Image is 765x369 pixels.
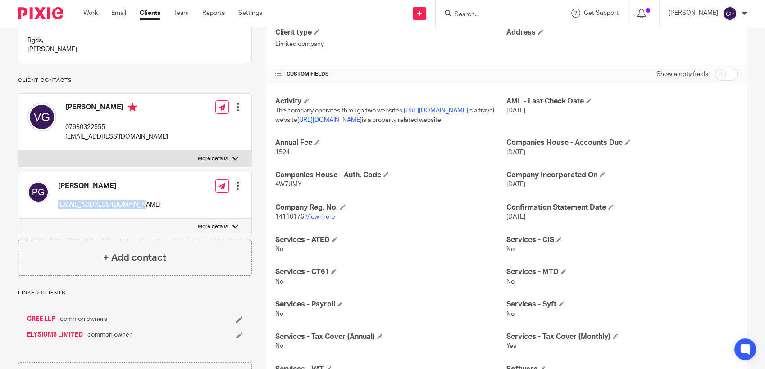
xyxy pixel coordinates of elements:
[506,332,738,342] h4: Services - Tax Cover (Monthly)
[275,149,290,156] span: 1524
[275,343,283,349] span: No
[18,7,63,19] img: Pixie
[506,28,738,37] h4: Address
[723,6,737,21] img: svg%3E
[506,246,515,252] span: No
[506,343,516,349] span: Yes
[275,28,506,37] h4: Client type
[27,103,56,131] img: svg%3E
[65,132,168,141] p: [EMAIL_ADDRESS][DOMAIN_NAME]
[506,149,525,156] span: [DATE]
[18,77,252,84] p: Client contacts
[60,315,107,324] span: common owners
[506,279,515,285] span: No
[506,235,738,245] h4: Services - CIS
[27,315,55,324] a: CREE LLP
[506,300,738,309] h4: Services - Syft
[584,10,619,16] span: Get Support
[275,235,506,245] h4: Services - ATED
[275,246,283,252] span: No
[275,300,506,309] h4: Services - Payroll
[275,332,506,342] h4: Services - Tax Cover (Annual)
[128,103,137,112] i: Primary
[275,181,302,188] span: 4W7UMY
[404,108,468,114] a: [URL][DOMAIN_NAME]
[198,155,228,162] p: More details
[669,9,718,18] p: [PERSON_NAME]
[506,181,525,188] span: [DATE]
[275,71,506,78] h4: CUSTOM FIELDS
[506,203,738,212] h4: Confirmation Statement Date
[506,267,738,277] h4: Services - MTD
[27,181,49,203] img: svg%3E
[506,138,738,148] h4: Companies House - Accounts Due
[656,70,708,79] label: Show empty fields
[506,171,738,180] h4: Company Incorporated On
[506,108,525,114] span: [DATE]
[58,181,161,191] h4: [PERSON_NAME]
[275,203,506,212] h4: Company Reg. No.
[275,108,494,123] span: The company operates through two websites. is a travel website is a property related website
[111,9,126,18] a: Email
[506,311,515,317] span: No
[297,117,362,123] a: [URL][DOMAIN_NAME]
[454,11,535,19] input: Search
[238,9,262,18] a: Settings
[275,311,283,317] span: No
[65,123,168,132] p: 07930322555
[83,9,98,18] a: Work
[506,214,525,220] span: [DATE]
[275,214,304,220] span: 14110176
[202,9,225,18] a: Reports
[275,267,506,277] h4: Services - CT61
[103,251,166,265] h4: + Add contact
[275,171,506,180] h4: Companies House - Auth. Code
[506,97,738,106] h4: AML - Last Check Date
[87,330,132,339] span: common owner
[275,40,506,49] p: Limited company
[27,330,83,339] a: ELYSIUM5 LIMITED
[275,138,506,148] h4: Annual Fee
[174,9,189,18] a: Team
[275,97,506,106] h4: Activity
[18,289,252,297] p: Linked clients
[198,223,228,230] p: More details
[65,103,168,114] h4: [PERSON_NAME]
[305,214,335,220] a: View more
[275,279,283,285] span: No
[58,200,161,209] p: [EMAIL_ADDRESS][DOMAIN_NAME]
[140,9,160,18] a: Clients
